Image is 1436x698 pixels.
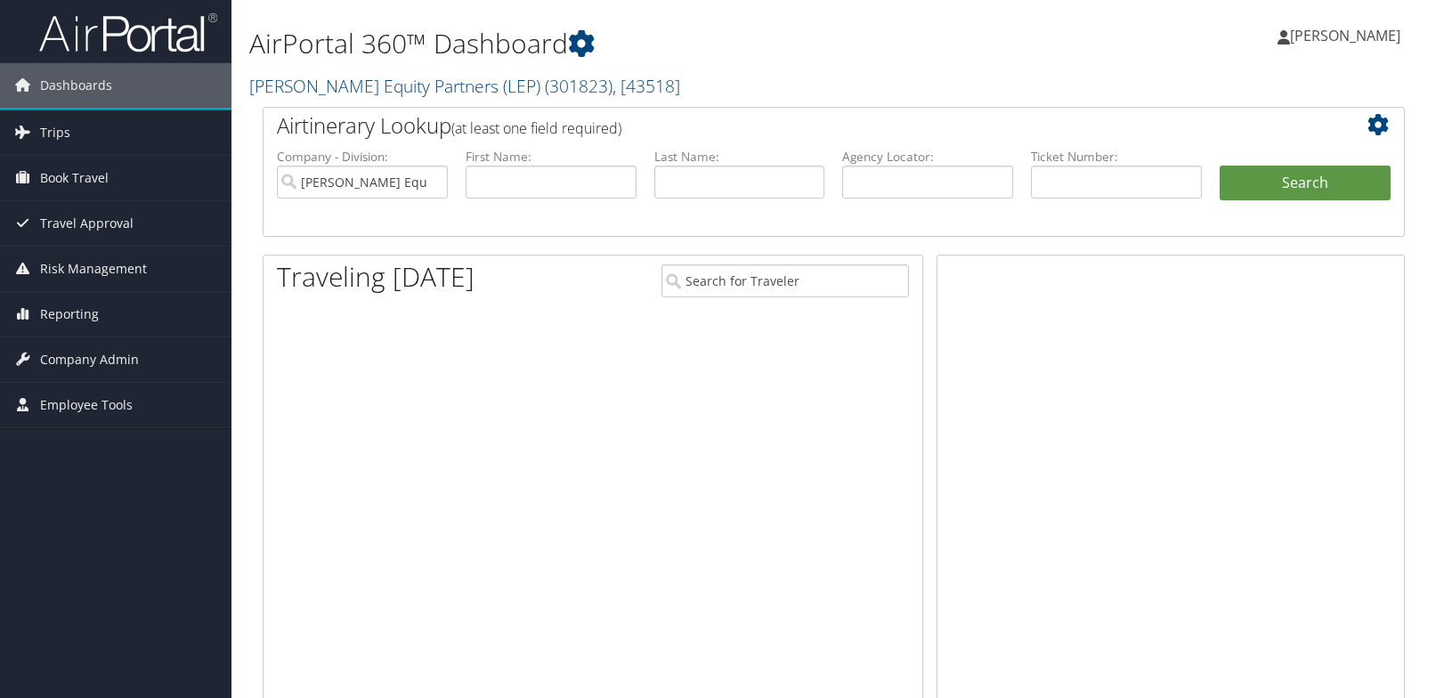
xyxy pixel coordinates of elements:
span: Employee Tools [40,383,133,427]
label: Company - Division: [277,148,448,166]
span: Company Admin [40,337,139,382]
label: Agency Locator: [842,148,1013,166]
span: ( 301823 ) [545,74,613,98]
a: [PERSON_NAME] Equity Partners (LEP) [249,74,680,98]
span: (at least one field required) [451,118,621,138]
a: [PERSON_NAME] [1278,9,1418,62]
span: , [ 43518 ] [613,74,680,98]
span: Reporting [40,292,99,337]
span: [PERSON_NAME] [1290,26,1400,45]
h1: Traveling [DATE] [277,258,475,296]
h1: AirPortal 360™ Dashboard [249,25,1028,62]
span: Dashboards [40,63,112,108]
input: Search for Traveler [661,264,909,297]
span: Risk Management [40,247,147,291]
button: Search [1220,166,1391,201]
label: Last Name: [654,148,825,166]
span: Trips [40,110,70,155]
img: airportal-logo.png [39,12,217,53]
h2: Airtinerary Lookup [277,110,1295,141]
label: First Name: [466,148,637,166]
label: Ticket Number: [1031,148,1202,166]
span: Book Travel [40,156,109,200]
span: Travel Approval [40,201,134,246]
